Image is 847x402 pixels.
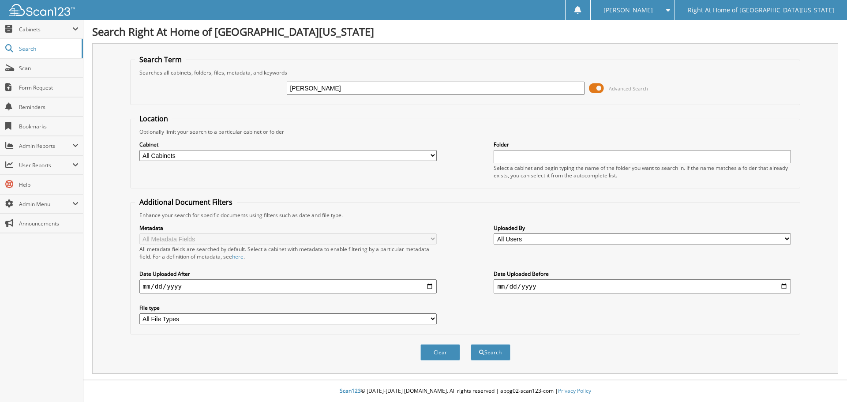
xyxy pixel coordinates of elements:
img: scan123-logo-white.svg [9,4,75,16]
label: Uploaded By [494,224,791,232]
span: Admin Reports [19,142,72,150]
span: Advanced Search [609,85,648,92]
a: here [232,253,244,260]
label: Date Uploaded After [139,270,437,278]
span: Bookmarks [19,123,79,130]
legend: Location [135,114,172,124]
a: Privacy Policy [558,387,591,394]
span: Scan123 [340,387,361,394]
legend: Additional Document Filters [135,197,237,207]
legend: Search Term [135,55,186,64]
span: Search [19,45,77,53]
label: Cabinet [139,141,437,148]
span: Reminders [19,103,79,111]
div: Optionally limit your search to a particular cabinet or folder [135,128,796,135]
div: All metadata fields are searched by default. Select a cabinet with metadata to enable filtering b... [139,245,437,260]
span: Form Request [19,84,79,91]
span: Announcements [19,220,79,227]
h1: Search Right At Home of [GEOGRAPHIC_DATA][US_STATE] [92,24,838,39]
span: [PERSON_NAME] [603,8,653,13]
span: Help [19,181,79,188]
label: Folder [494,141,791,148]
div: Enhance your search for specific documents using filters such as date and file type. [135,211,796,219]
button: Clear [420,344,460,361]
button: Search [471,344,510,361]
label: Date Uploaded Before [494,270,791,278]
iframe: Chat Widget [803,360,847,402]
div: © [DATE]-[DATE] [DOMAIN_NAME]. All rights reserved | appg02-scan123-com | [83,380,847,402]
label: File type [139,304,437,312]
div: Select a cabinet and begin typing the name of the folder you want to search in. If the name match... [494,164,791,179]
span: Scan [19,64,79,72]
span: User Reports [19,162,72,169]
div: Searches all cabinets, folders, files, metadata, and keywords [135,69,796,76]
span: Cabinets [19,26,72,33]
span: Admin Menu [19,200,72,208]
input: start [139,279,437,293]
span: Right At Home of [GEOGRAPHIC_DATA][US_STATE] [688,8,834,13]
label: Metadata [139,224,437,232]
input: end [494,279,791,293]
